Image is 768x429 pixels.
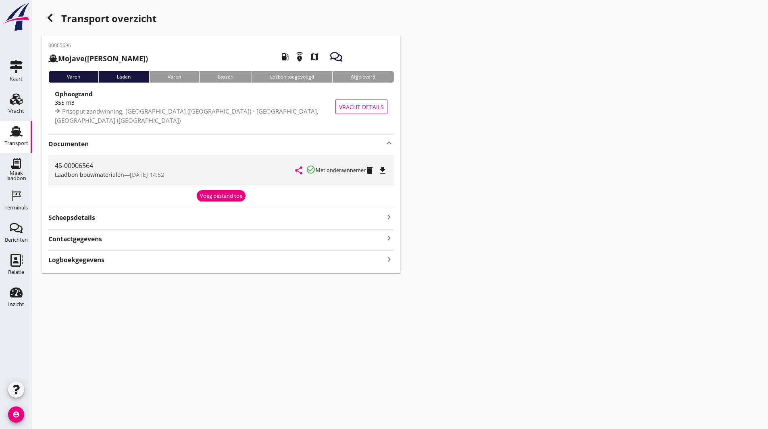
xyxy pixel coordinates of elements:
a: Ophoogzand355 m3Frisoput zandwinning, [GEOGRAPHIC_DATA] ([GEOGRAPHIC_DATA]) - [GEOGRAPHIC_DATA], ... [48,89,394,124]
i: keyboard_arrow_right [384,211,394,222]
div: Relatie [8,269,24,275]
small: Met onderaannemer [316,166,366,174]
div: Varen [48,71,98,83]
div: Laden [98,71,149,83]
i: share [294,166,304,175]
i: check_circle_outline [306,165,316,174]
div: Transport [4,141,28,146]
div: 355 m3 [55,98,348,107]
div: Inzicht [8,302,24,307]
button: Vracht details [335,99,387,114]
p: 00005696 [48,42,148,49]
span: Laadbon bouwmaterialen [55,171,124,178]
div: Vracht [8,108,24,114]
div: Terminals [4,205,28,210]
button: Voeg bestand toe [197,190,246,201]
i: account_circle [8,406,24,423]
strong: Logboekgegevens [48,255,104,265]
span: Frisoput zandwinning, [GEOGRAPHIC_DATA] ([GEOGRAPHIC_DATA]) - [GEOGRAPHIC_DATA], [GEOGRAPHIC_DATA... [55,107,318,124]
div: 4S-00006564 [55,161,296,170]
span: Vracht details [339,103,384,111]
strong: Contactgegevens [48,234,102,244]
div: Voeg bestand toe [200,192,242,200]
div: Losbon toegevoegd [252,71,332,83]
i: emergency_share [288,46,311,68]
div: Berichten [5,237,28,242]
i: keyboard_arrow_up [384,138,394,148]
strong: Documenten [48,139,384,149]
i: keyboard_arrow_right [384,254,394,265]
span: [DATE] 14:52 [130,171,164,178]
img: logo-small.a267ee39.svg [2,2,31,32]
strong: Mojave [58,54,85,63]
i: local_gas_station [274,46,296,68]
div: — [55,170,296,179]
strong: Scheepsdetails [48,213,95,222]
h2: ([PERSON_NAME]) [48,53,148,64]
div: Afgeleverd [332,71,393,83]
div: Lossen [199,71,252,83]
i: delete [365,166,375,175]
i: file_download [378,166,387,175]
div: Transport overzicht [42,10,400,29]
strong: Ophoogzand [55,90,93,98]
i: map [303,46,326,68]
div: Varen [149,71,199,83]
i: keyboard_arrow_right [384,233,394,244]
div: Kaart [10,76,23,81]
